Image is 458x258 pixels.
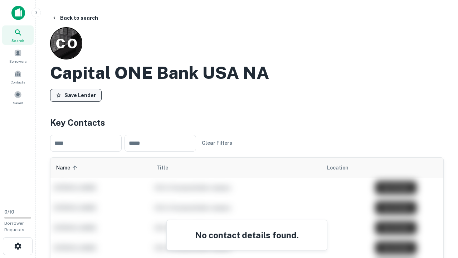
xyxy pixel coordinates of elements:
button: Clear Filters [199,137,235,149]
span: 0 / 10 [4,209,14,215]
span: Contacts [11,79,25,85]
img: capitalize-icon.png [11,6,25,20]
a: Contacts [2,67,34,86]
button: Save Lender [50,89,102,102]
button: Back to search [49,11,101,24]
h4: Key Contacts [50,116,444,129]
a: Saved [2,88,34,107]
p: C O [55,33,77,54]
a: Search [2,25,34,45]
span: Search [11,38,24,43]
h2: Capital ONE Bank USA NA [50,62,269,83]
span: Borrowers [9,58,26,64]
h4: No contact details found. [175,229,318,242]
iframe: Chat Widget [422,201,458,235]
a: Borrowers [2,46,34,66]
span: Borrower Requests [4,221,24,232]
span: Saved [13,100,23,106]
